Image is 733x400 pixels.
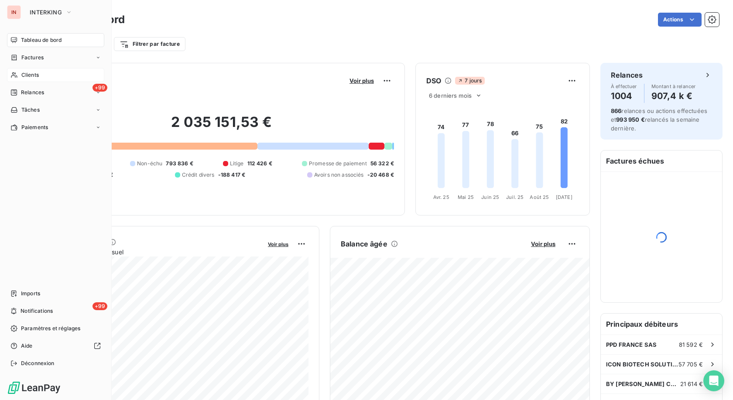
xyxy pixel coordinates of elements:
[341,239,387,249] h6: Balance âgée
[49,113,394,140] h2: 2 035 151,53 €
[21,106,40,114] span: Tâches
[182,171,215,179] span: Crédit divers
[21,307,53,315] span: Notifications
[370,160,394,168] span: 56 322 €
[611,107,707,132] span: relances ou actions effectuées et relancés la semaine dernière.
[49,247,262,256] span: Chiffre d'affaires mensuel
[92,302,107,310] span: +99
[433,194,449,200] tspan: Avr. 25
[21,290,40,297] span: Imports
[314,171,364,179] span: Avoirs non associés
[137,160,162,168] span: Non-échu
[265,240,291,248] button: Voir plus
[606,341,657,348] span: PPD FRANCE SAS
[458,194,474,200] tspan: Mai 25
[703,370,724,391] div: Open Intercom Messenger
[92,84,107,92] span: +99
[21,123,48,131] span: Paiements
[611,84,637,89] span: À effectuer
[678,361,703,368] span: 57 705 €
[506,194,524,200] tspan: Juil. 25
[556,194,572,200] tspan: [DATE]
[429,92,472,99] span: 6 derniers mois
[218,171,246,179] span: -188 417 €
[658,13,702,27] button: Actions
[601,314,722,335] h6: Principaux débiteurs
[426,75,441,86] h6: DSO
[7,5,21,19] div: IN
[347,77,377,85] button: Voir plus
[679,341,703,348] span: 81 592 €
[616,116,644,123] span: 993 950 €
[309,160,367,168] span: Promesse de paiement
[651,84,696,89] span: Montant à relancer
[349,77,374,84] span: Voir plus
[651,89,696,103] h4: 907,4 k €
[21,359,55,367] span: Déconnexion
[530,194,549,200] tspan: Août 25
[606,380,680,387] span: BY [PERSON_NAME] COMPANIES
[268,241,288,247] span: Voir plus
[230,160,244,168] span: Litige
[21,342,33,350] span: Aide
[21,325,80,332] span: Paramètres et réglages
[367,171,394,179] span: -20 468 €
[166,160,193,168] span: 793 836 €
[21,36,62,44] span: Tableau de bord
[481,194,499,200] tspan: Juin 25
[7,339,104,353] a: Aide
[21,54,44,62] span: Factures
[455,77,484,85] span: 7 jours
[611,70,643,80] h6: Relances
[606,361,678,368] span: ICON BIOTECH SOLUTION
[21,89,44,96] span: Relances
[7,381,61,395] img: Logo LeanPay
[247,160,272,168] span: 112 426 €
[528,240,558,248] button: Voir plus
[30,9,62,16] span: INTERKING
[611,107,621,114] span: 866
[680,380,703,387] span: 21 614 €
[531,240,555,247] span: Voir plus
[601,150,722,171] h6: Factures échues
[611,89,637,103] h4: 1004
[21,71,39,79] span: Clients
[114,37,185,51] button: Filtrer par facture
